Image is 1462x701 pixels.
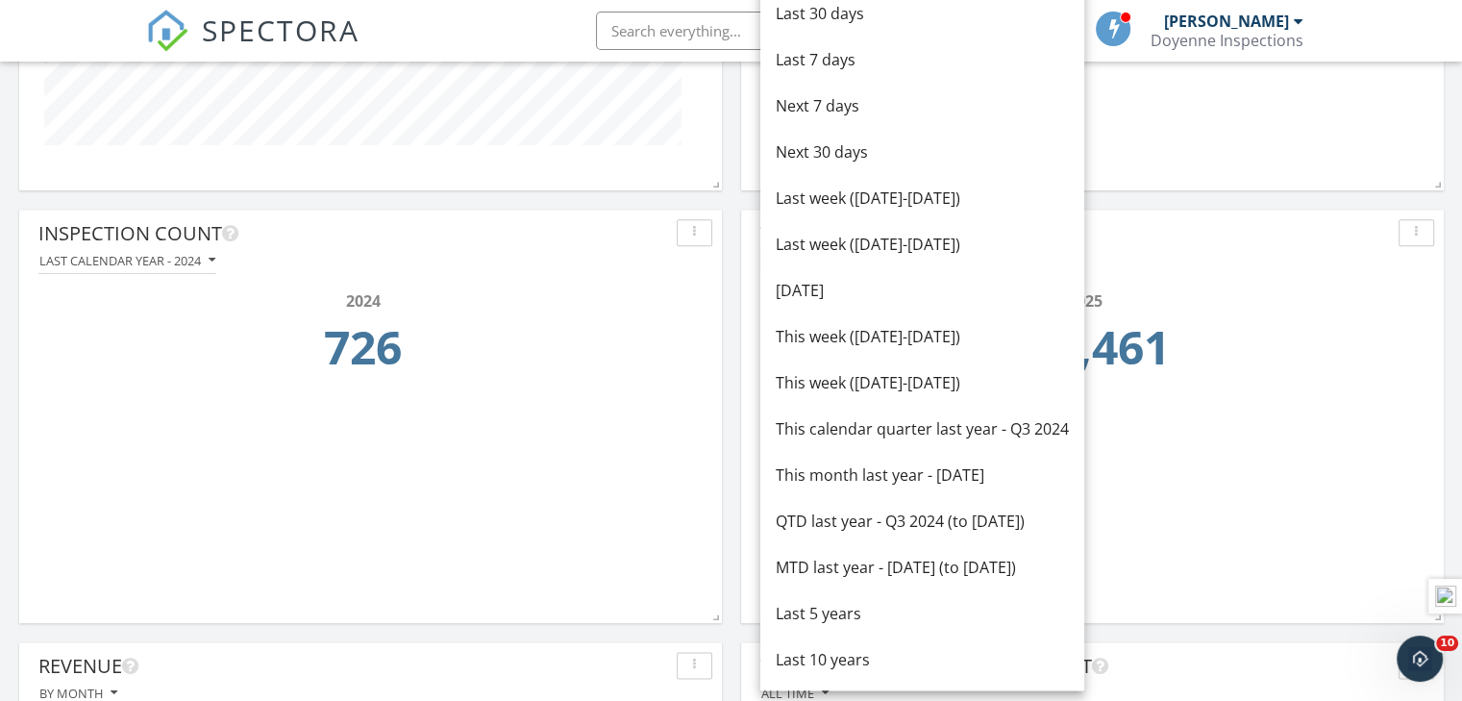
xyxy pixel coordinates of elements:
div: Doyenne Inspections [1151,31,1303,50]
div: QTD last year - Q3 2024 (to [DATE]) [776,510,1069,533]
div: Last 10 years [776,648,1069,671]
div: This month last year - [DATE] [776,463,1069,487]
div: This week ([DATE]-[DATE]) [776,371,1069,394]
button: Last calendar year - 2024 [38,248,216,274]
td: 726 [44,313,681,393]
div: This calendar quarter last year - Q3 2024 [776,417,1069,440]
div: This week ([DATE]-[DATE]) [776,325,1069,348]
div: By month [39,687,117,700]
div: 2024 [44,289,681,313]
a: SPECTORA [146,26,359,66]
div: Last week ([DATE]-[DATE]) [776,233,1069,256]
div: Inspection Count [38,219,669,248]
div: [PERSON_NAME] [1164,12,1289,31]
span: 10 [1436,636,1458,651]
img: The Best Home Inspection Software - Spectora [146,10,188,52]
div: Next 30 days [776,140,1069,163]
div: Last 7 days [776,48,1069,71]
iframe: Intercom live chat [1397,636,1443,682]
div: All time [761,687,829,700]
div: [DATE] [776,279,1069,302]
div: 2025 [766,289,1403,313]
div: Next 7 days [776,94,1069,117]
td: 406460.7 [766,313,1403,393]
div: Last 5 years [776,602,1069,625]
div: MTD last year - [DATE] (to [DATE]) [776,556,1069,579]
div: Revenue [38,652,669,681]
span: SPECTORA [202,10,359,50]
div: Last 30 days [776,2,1069,25]
div: Last week ([DATE]-[DATE]) [776,187,1069,210]
div: Last calendar year - 2024 [39,254,215,267]
input: Search everything... [596,12,980,50]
